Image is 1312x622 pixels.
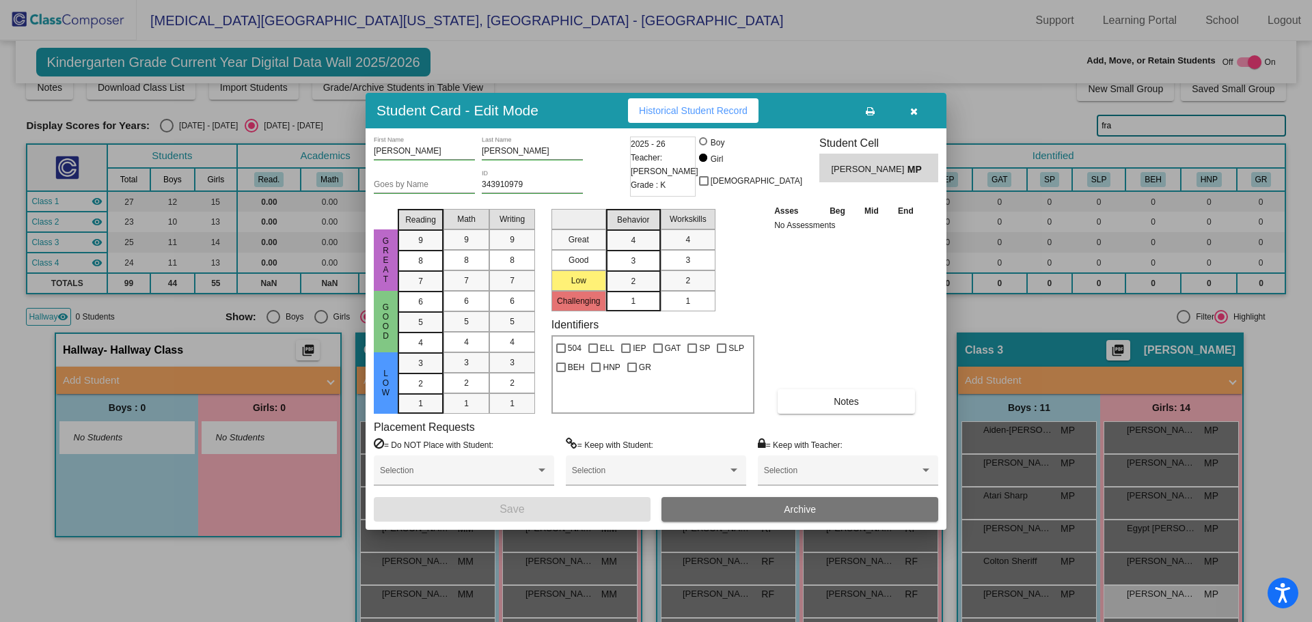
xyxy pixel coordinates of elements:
span: 3 [685,254,690,266]
span: 7 [418,275,423,287]
label: = Keep with Teacher: [758,438,843,451]
span: Behavior [617,214,649,226]
span: SLP [728,340,744,356]
span: 504 [568,340,582,356]
span: 2 [510,377,515,389]
span: BEH [568,359,585,376]
h3: Student Card - Edit Mode [377,102,538,119]
span: 3 [631,255,635,267]
span: ELL [600,340,614,356]
span: 6 [510,295,515,307]
th: Beg [820,203,856,218]
span: 5 [510,315,515,328]
button: Archive [661,497,938,522]
span: 5 [418,316,423,328]
span: HNP [603,359,620,376]
button: Save [374,497,651,522]
span: Good [380,302,392,341]
span: Writing [500,213,525,225]
span: Archive [784,504,816,515]
span: GAT [665,340,681,356]
span: 9 [510,234,515,246]
button: Historical Student Record [628,98,758,123]
label: Placement Requests [374,421,475,434]
span: 1 [418,397,423,410]
span: 8 [510,254,515,266]
th: Mid [855,203,888,218]
input: Enter ID [482,180,583,190]
span: 1 [464,397,469,410]
span: 6 [464,295,469,307]
span: Low [380,369,392,397]
th: End [888,203,924,218]
span: Teacher: [PERSON_NAME] [631,151,698,178]
span: Great [380,236,392,284]
span: 7 [510,274,515,287]
span: 1 [631,295,635,307]
div: Boy [710,137,725,149]
input: goes by name [374,180,475,190]
span: MP [907,162,927,177]
span: 2 [464,377,469,389]
button: Notes [778,389,915,414]
div: Girl [710,153,724,165]
span: 3 [510,356,515,369]
label: = Do NOT Place with Student: [374,438,493,451]
span: Historical Student Record [639,105,748,116]
span: Grade : K [631,178,666,192]
span: 9 [418,234,423,246]
td: No Assessments [771,218,923,232]
label: = Keep with Student: [566,438,653,451]
span: 1 [510,397,515,410]
span: 3 [418,357,423,369]
span: 1 [685,295,690,307]
span: SP [699,340,710,356]
span: 4 [685,234,690,246]
h3: Student Cell [819,137,938,150]
span: Math [457,213,476,225]
span: 6 [418,296,423,308]
span: 9 [464,234,469,246]
span: 2 [685,274,690,287]
span: 5 [464,315,469,328]
span: 2 [418,378,423,390]
span: Reading [405,214,436,226]
th: Asses [771,203,820,218]
span: GR [639,359,651,376]
span: 8 [418,255,423,267]
span: 8 [464,254,469,266]
span: 3 [464,356,469,369]
span: [PERSON_NAME] [831,162,907,177]
span: 7 [464,274,469,287]
span: IEP [633,340,646,356]
span: Save [500,503,524,515]
span: 2 [631,275,635,287]
span: Workskills [670,213,707,225]
span: 4 [510,336,515,348]
span: 4 [464,336,469,348]
span: [DEMOGRAPHIC_DATA] [711,173,802,189]
span: 4 [418,337,423,349]
span: Notes [834,396,859,407]
span: 4 [631,234,635,246]
label: Identifiers [551,318,599,331]
span: 2025 - 26 [631,137,666,151]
